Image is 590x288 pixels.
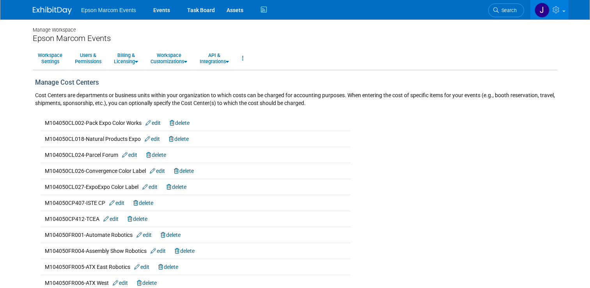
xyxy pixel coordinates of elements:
[145,49,192,68] a: WorkspaceCustomizations
[122,152,137,158] a: edit
[170,120,190,126] a: delete
[158,264,178,270] a: delete
[45,248,195,254] span: M104050FR004-Assembly Show Robotics
[109,49,143,68] a: Billing &Licensing
[45,168,194,174] span: M104050CL026-Convergence Color Label
[150,168,165,174] a: edit
[488,4,524,17] a: Search
[45,136,189,142] span: M104050CL018-Natural Products Expo
[45,184,186,190] span: M104050CL027-ExpoExpo Color Label
[109,200,124,206] a: edit
[133,200,153,206] a: delete
[70,49,106,68] a: Users &Permissions
[33,20,557,34] div: Manage Workspace
[174,168,194,174] a: delete
[145,120,161,126] a: edit
[169,136,189,142] a: delete
[103,216,119,222] a: edit
[142,184,158,190] a: edit
[167,184,186,190] a: delete
[45,280,157,286] span: M104050FR006-ATX West
[175,248,195,254] a: delete
[45,232,181,238] span: M104050FR001-Automate Robotics
[134,264,149,270] a: edit
[145,136,160,142] a: edit
[35,91,555,113] div: Cost Centers are departments or business units within your organization to which costs can be cha...
[33,49,67,68] a: WorkspaceSettings
[499,7,517,13] span: Search
[45,152,166,158] span: M104050CL024-Parcel Forum
[45,264,178,270] span: M104050FR005-ATX East Robotics
[35,78,555,87] div: Manage Cost Centers
[33,34,557,43] div: Epson Marcom Events
[146,152,166,158] a: delete
[113,280,128,286] a: edit
[45,200,153,206] span: M104050CP407-ISTE CP
[151,248,166,254] a: edit
[45,216,147,222] span: M104050CP412-TCEA
[535,3,549,18] img: Jenny Gowers
[161,232,181,238] a: delete
[45,120,190,126] span: M104050CL002-Pack Expo Color Works
[137,280,157,286] a: delete
[128,216,147,222] a: delete
[195,49,234,68] a: API &Integrations
[136,232,152,238] a: edit
[81,7,136,13] span: Epson Marcom Events
[33,7,72,14] img: ExhibitDay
